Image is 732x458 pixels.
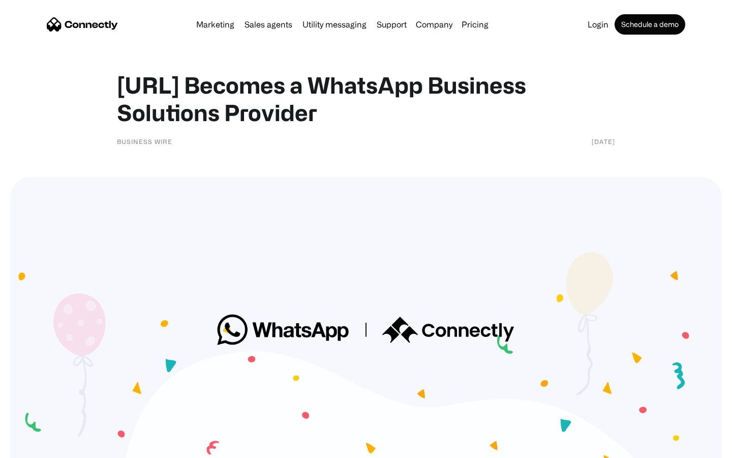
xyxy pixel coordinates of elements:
a: Support [373,20,411,28]
a: Marketing [192,20,238,28]
a: Sales agents [240,20,296,28]
h1: [URL] Becomes a WhatsApp Business Solutions Provider [117,71,615,126]
a: Utility messaging [298,20,371,28]
div: Business Wire [117,136,172,147]
ul: Language list [20,440,61,454]
div: Company [416,17,452,32]
aside: Language selected: English [10,440,61,454]
a: Login [584,20,613,28]
div: [DATE] [592,136,615,147]
div: Company [413,17,455,32]
a: home [47,17,118,32]
a: Pricing [457,20,493,28]
a: Schedule a demo [615,14,685,35]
